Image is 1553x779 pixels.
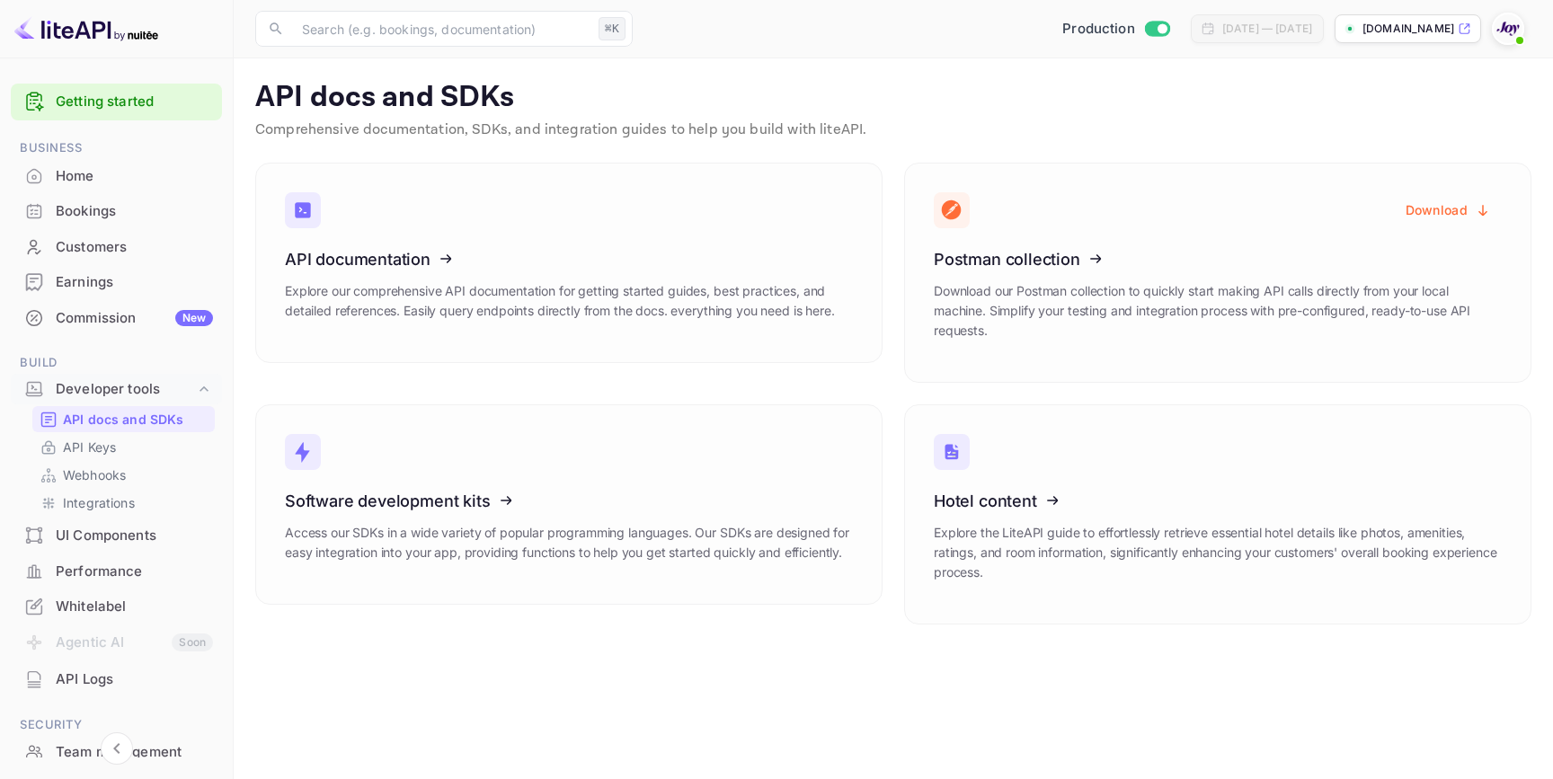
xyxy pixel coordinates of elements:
[56,166,213,187] div: Home
[56,562,213,582] div: Performance
[255,120,1531,141] p: Comprehensive documentation, SDKs, and integration guides to help you build with liteAPI.
[11,554,222,588] a: Performance
[1062,19,1135,40] span: Production
[1055,19,1176,40] div: Switch to Sandbox mode
[11,662,222,697] div: API Logs
[904,404,1531,624] a: Hotel contentExplore the LiteAPI guide to effortlessly retrieve essential hotel details like phot...
[11,374,222,405] div: Developer tools
[14,14,158,43] img: LiteAPI logo
[11,84,222,120] div: Getting started
[285,281,853,321] p: Explore our comprehensive API documentation for getting started guides, best practices, and detai...
[56,526,213,546] div: UI Components
[11,138,222,158] span: Business
[56,201,213,222] div: Bookings
[32,434,215,460] div: API Keys
[11,159,222,194] div: Home
[11,735,222,768] a: Team management
[934,491,1502,510] h3: Hotel content
[285,491,853,510] h3: Software development kits
[11,159,222,192] a: Home
[11,518,222,552] a: UI Components
[934,523,1502,582] p: Explore the LiteAPI guide to effortlessly retrieve essential hotel details like photos, amenities...
[11,715,222,735] span: Security
[32,462,215,488] div: Webhooks
[56,742,213,763] div: Team management
[11,554,222,589] div: Performance
[285,523,853,562] p: Access our SDKs in a wide variety of popular programming languages. Our SDKs are designed for eas...
[291,11,591,47] input: Search (e.g. bookings, documentation)
[11,301,222,334] a: CommissionNew
[101,732,133,765] button: Collapse navigation
[56,92,213,112] a: Getting started
[11,735,222,770] div: Team management
[11,589,222,624] div: Whitelabel
[40,465,208,484] a: Webhooks
[1395,192,1502,227] button: Download
[40,438,208,456] a: API Keys
[40,493,208,512] a: Integrations
[255,163,883,363] a: API documentationExplore our comprehensive API documentation for getting started guides, best pra...
[11,301,222,336] div: CommissionNew
[32,490,215,516] div: Integrations
[63,438,116,456] p: API Keys
[11,589,222,623] a: Whitelabel
[56,669,213,690] div: API Logs
[40,410,208,429] a: API docs and SDKs
[1222,21,1312,37] div: [DATE] — [DATE]
[11,194,222,227] a: Bookings
[11,194,222,229] div: Bookings
[56,379,195,400] div: Developer tools
[11,230,222,263] a: Customers
[56,272,213,293] div: Earnings
[934,281,1502,341] p: Download our Postman collection to quickly start making API calls directly from your local machin...
[63,493,135,512] p: Integrations
[1362,21,1454,37] p: [DOMAIN_NAME]
[255,404,883,605] a: Software development kitsAccess our SDKs in a wide variety of popular programming languages. Our ...
[1494,14,1522,43] img: With Joy
[63,410,184,429] p: API docs and SDKs
[175,310,213,326] div: New
[63,465,126,484] p: Webhooks
[255,80,1531,116] p: API docs and SDKs
[56,237,213,258] div: Customers
[285,250,853,269] h3: API documentation
[11,662,222,695] a: API Logs
[11,353,222,373] span: Build
[11,230,222,265] div: Customers
[56,597,213,617] div: Whitelabel
[56,308,213,329] div: Commission
[32,406,215,432] div: API docs and SDKs
[599,17,626,40] div: ⌘K
[11,518,222,553] div: UI Components
[11,265,222,298] a: Earnings
[11,265,222,300] div: Earnings
[934,250,1502,269] h3: Postman collection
